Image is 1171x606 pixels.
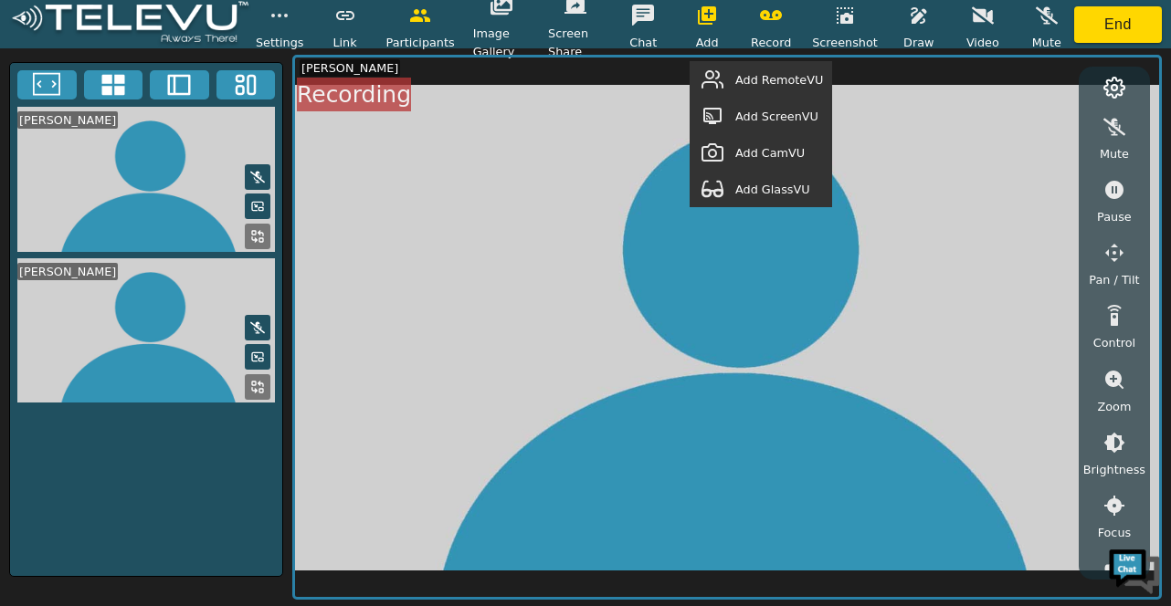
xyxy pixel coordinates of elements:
div: [PERSON_NAME] [300,59,400,77]
button: Picture in Picture [245,344,270,370]
button: 4x4 [84,70,143,99]
img: Chat Widget [1107,542,1162,597]
span: Mute [1032,34,1061,51]
img: d_736959983_company_1615157101543_736959983 [31,85,77,131]
span: Add ScreenVU [735,108,818,125]
button: Picture in Picture [245,193,270,219]
button: Three Window Medium [216,70,276,99]
span: Participants [386,34,455,51]
span: Add GlassVU [735,181,810,198]
span: Link [332,34,356,51]
span: We're online! [106,184,252,369]
div: Recording [297,78,411,112]
span: Chat [629,34,657,51]
span: Mute [1100,145,1129,162]
span: Image Gallery [473,25,530,59]
span: Draw [903,34,934,51]
button: Fullscreen [17,70,77,99]
span: Video [966,34,999,51]
div: [PERSON_NAME] [17,263,118,280]
img: logoWhite.png [9,1,251,47]
span: Pan / Tilt [1089,271,1139,288]
span: Zoom [1097,398,1131,415]
span: Focus [1098,524,1132,541]
span: Brightness [1083,461,1145,478]
button: Replace Feed [245,224,270,249]
span: Add RemoteVU [735,71,823,89]
button: Mute [245,315,270,340]
button: Mute [245,164,270,190]
span: Add CamVU [735,144,805,162]
button: Two Window Medium [150,70,209,99]
span: Settings [256,34,304,51]
div: [PERSON_NAME] [17,111,118,129]
div: Chat with us now [95,96,307,120]
span: Screenshot [812,34,878,51]
span: Control [1093,334,1135,351]
span: Record [751,34,791,51]
div: Minimize live chat window [300,9,343,53]
button: End [1074,6,1162,43]
textarea: Type your message and hit 'Enter' [9,408,348,472]
span: Pause [1097,208,1132,225]
span: Screen Share [548,25,602,59]
button: Replace Feed [245,374,270,400]
span: Add [696,34,719,51]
